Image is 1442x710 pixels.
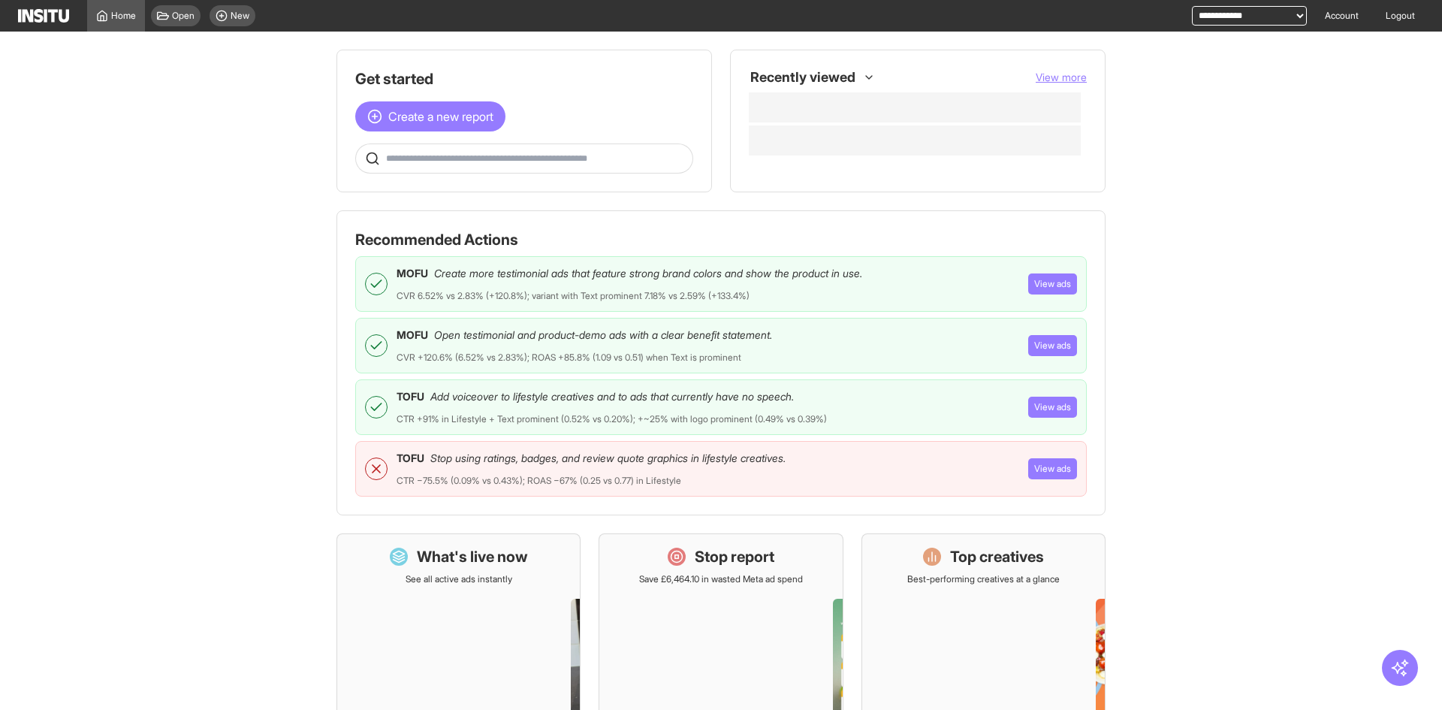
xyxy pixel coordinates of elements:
h1: Stop report [695,546,774,567]
h1: Get started [355,68,693,89]
span: Create a new report [388,107,493,125]
h1: Recommended Actions [355,229,1087,250]
span: New [231,10,249,22]
div: CTR +91% in Lifestyle + Text prominent (0.52% vs 0.20%); +~25% with logo prominent (0.49% vs 0.39%) [397,413,827,425]
span: Create more testimonial ads that feature strong brand colors and show the product in use. [434,266,862,281]
button: View ads [1028,458,1077,479]
div: CVR 6.52% vs 2.83% (+120.8%); variant with Text prominent 7.18% vs 2.59% (+133.4%) [397,290,750,302]
span: Open testimonial and product-demo ads with a clear benefit statement. [434,328,772,343]
p: Save £6,464.10 in wasted Meta ad spend [639,573,803,585]
img: Logo [18,9,69,23]
button: View ads [1028,273,1077,295]
span: Add voiceover to lifestyle creatives and to ads that currently have no speech. [430,389,794,404]
span: TOFU [397,389,424,404]
h1: Top creatives [950,546,1044,567]
p: Best-performing creatives at a glance [907,573,1060,585]
span: MOFU [397,328,428,343]
h1: What's live now [417,546,528,567]
div: CVR +120.6% (6.52% vs 2.83%); ROAS +85.8% (1.09 vs 0.51) when Text is prominent [397,352,741,364]
span: TOFU [397,451,424,466]
button: Create a new report [355,101,505,131]
span: Stop using ratings, badges, and review quote graphics in lifestyle creatives. [430,451,786,466]
span: Open [172,10,195,22]
button: View ads [1028,335,1077,356]
button: View ads [1028,397,1077,418]
p: See all active ads instantly [406,573,512,585]
span: Home [111,10,136,22]
span: MOFU [397,266,428,281]
div: CTR −75.5% (0.09% vs 0.43%); ROAS −67% (0.25 vs 0.77) in Lifestyle [397,475,681,487]
span: View more [1036,71,1087,83]
button: View more [1036,70,1087,85]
